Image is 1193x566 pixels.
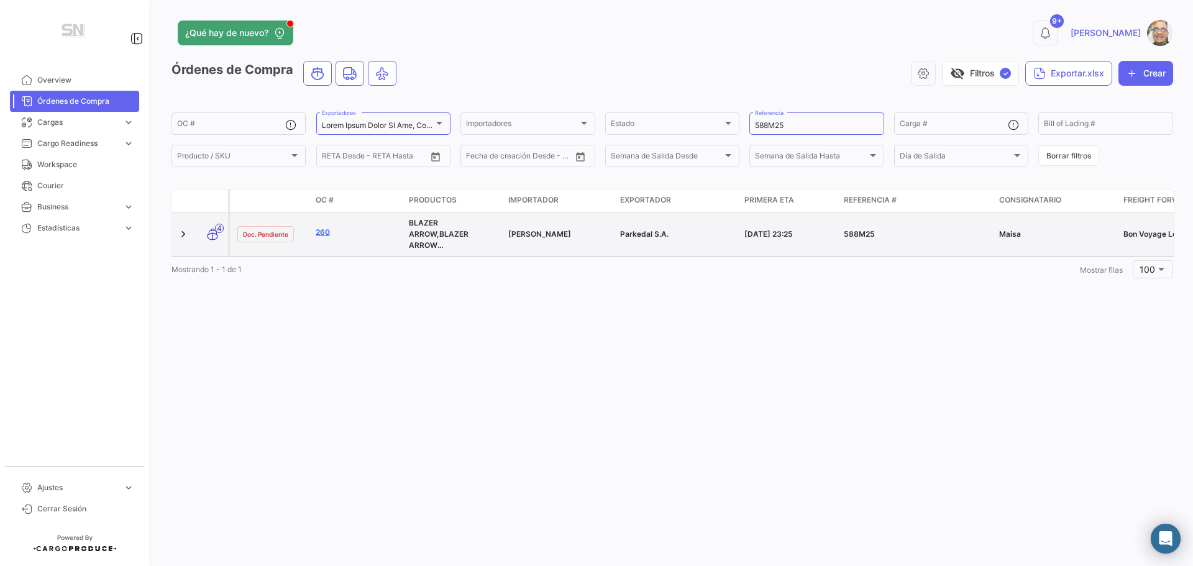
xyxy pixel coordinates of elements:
[10,154,139,175] a: Workspace
[311,189,404,212] datatable-header-cell: OC #
[497,153,547,162] input: Hasta
[230,189,311,212] datatable-header-cell: Estado Doc.
[839,189,994,212] datatable-header-cell: Referencia #
[466,153,488,162] input: Desde
[185,27,268,39] span: ¿Qué hay de nuevo?
[171,265,242,274] span: Mostrando 1 - 1 de 1
[1038,145,1099,166] button: Borrar filtros
[409,194,457,206] span: Productos
[1118,61,1173,86] button: Crear
[615,189,739,212] datatable-header-cell: Exportador
[844,194,897,206] span: Referencia #
[177,153,289,162] span: Producto / SKU
[508,229,571,239] span: Van Heusen
[950,66,965,81] span: visibility_off
[336,62,363,85] button: Land
[37,482,118,493] span: Ajustes
[43,15,106,50] img: Manufactura+Logo.png
[123,138,134,149] span: expand_more
[611,153,723,162] span: Semana de Salida Desde
[999,229,1021,239] span: Maisa
[197,196,228,206] datatable-header-cell: Modo de Transporte
[744,229,793,239] span: [DATE] 23:25
[304,62,331,85] button: Ocean
[508,194,559,206] span: Importador
[316,194,334,206] span: OC #
[123,117,134,128] span: expand_more
[994,189,1118,212] datatable-header-cell: Consignatario
[620,194,671,206] span: Exportador
[755,153,867,162] span: Semana de Salida Hasta
[744,194,794,206] span: Primera ETA
[177,228,190,240] a: Expand/Collapse Row
[404,189,503,212] datatable-header-cell: Productos
[409,218,498,496] span: BLAZER ARROW,BLAZER ARROW COTELE,BLAZER ARROW KNIT BT,BLAZER ARROW KNIT CODE,BLAZER ARROW KNIT FS...
[37,159,134,170] span: Workspace
[215,224,224,233] span: 4
[1000,68,1011,79] span: ✓
[37,222,118,234] span: Estadísticas
[10,91,139,112] a: Órdenes de Compra
[1147,20,1173,46] img: Captura.PNG
[171,61,400,86] h3: Órdenes de Compra
[900,153,1012,162] span: Día de Salida
[426,147,445,166] button: Open calendar
[942,61,1019,86] button: visibility_offFiltros✓
[368,62,396,85] button: Air
[999,194,1061,206] span: Consignatario
[243,229,288,239] span: Doc. Pendiente
[37,138,118,149] span: Cargo Readiness
[37,96,134,107] span: Órdenes de Compra
[123,201,134,212] span: expand_more
[1080,265,1123,275] span: Mostrar filas
[316,227,399,238] a: 260
[178,21,293,45] button: ¿Qué hay de nuevo?
[37,75,134,86] span: Overview
[1071,27,1141,39] span: [PERSON_NAME]
[1025,61,1112,86] button: Exportar.xlsx
[739,189,839,212] datatable-header-cell: Primera ETA
[571,147,590,166] button: Open calendar
[37,503,134,514] span: Cerrar Sesión
[10,70,139,91] a: Overview
[322,153,344,162] input: Desde
[503,189,615,212] datatable-header-cell: Importador
[620,229,669,239] span: Parkedal S.A.
[123,222,134,234] span: expand_more
[37,180,134,191] span: Courier
[10,175,139,196] a: Courier
[466,121,578,130] span: Importadores
[37,117,118,128] span: Cargas
[353,153,403,162] input: Hasta
[1151,524,1181,554] div: Abrir Intercom Messenger
[844,229,875,239] span: 588M25
[611,121,723,130] span: Estado
[123,482,134,493] span: expand_more
[1140,264,1155,275] span: 100
[37,201,118,212] span: Business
